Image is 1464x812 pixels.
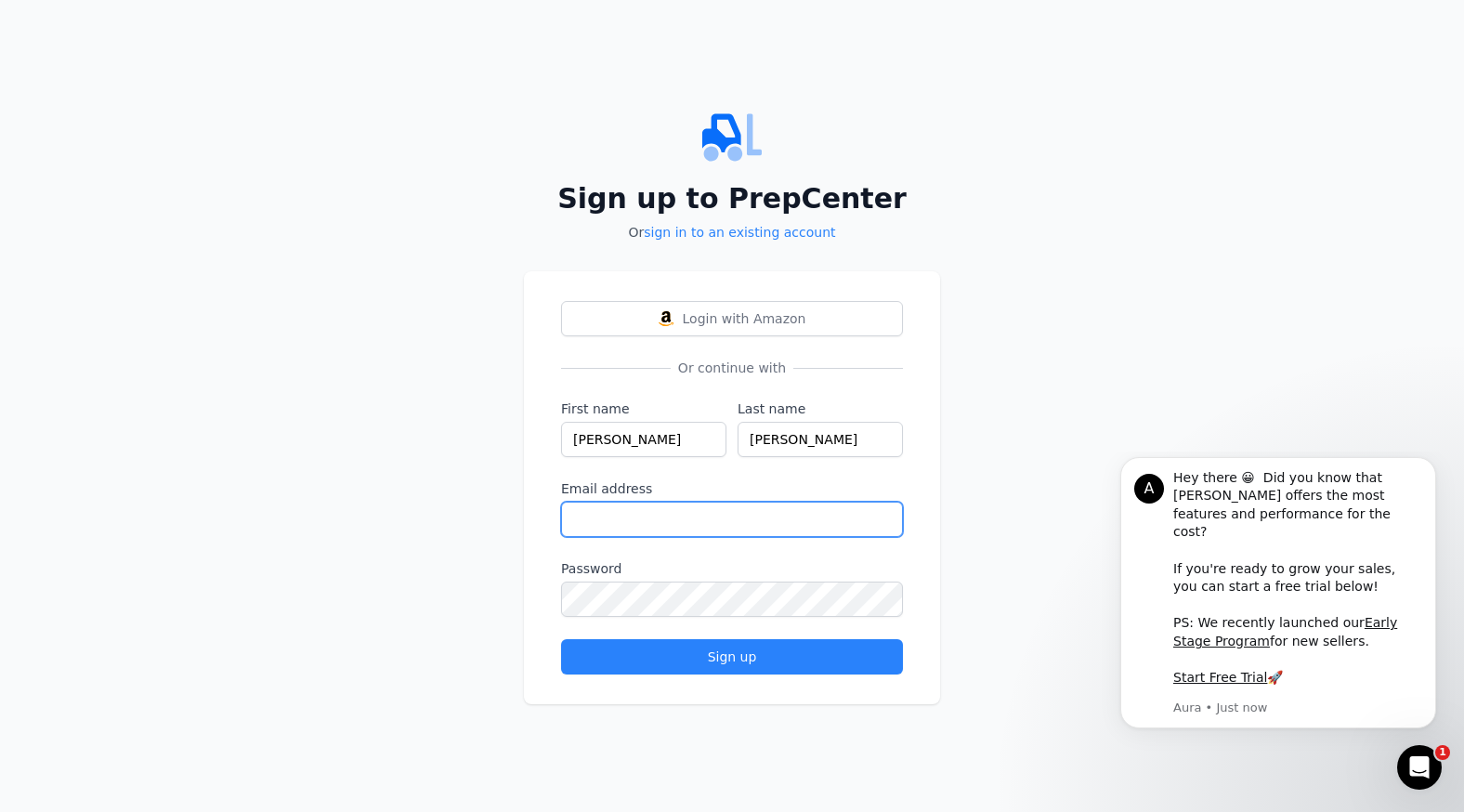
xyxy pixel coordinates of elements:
[524,182,940,216] h2: Sign up to PrepCenter
[1397,745,1442,790] iframe: Intercom live chat
[659,311,673,326] img: Login with Amazon
[644,225,835,240] a: sign in to an existing account
[671,359,793,377] span: Or continue with
[561,301,903,336] button: Login with AmazonLogin with Amazon
[561,559,903,578] label: Password
[1435,745,1450,760] span: 1
[524,108,940,167] img: PrepCenter
[561,639,903,674] button: Sign up
[683,309,806,328] span: Login with Amazon
[524,223,940,242] p: Or
[577,648,887,666] div: Sign up
[561,399,726,418] label: First name
[1092,452,1464,799] iframe: Intercom notifications message
[738,399,903,418] label: Last name
[561,479,903,498] label: Email address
